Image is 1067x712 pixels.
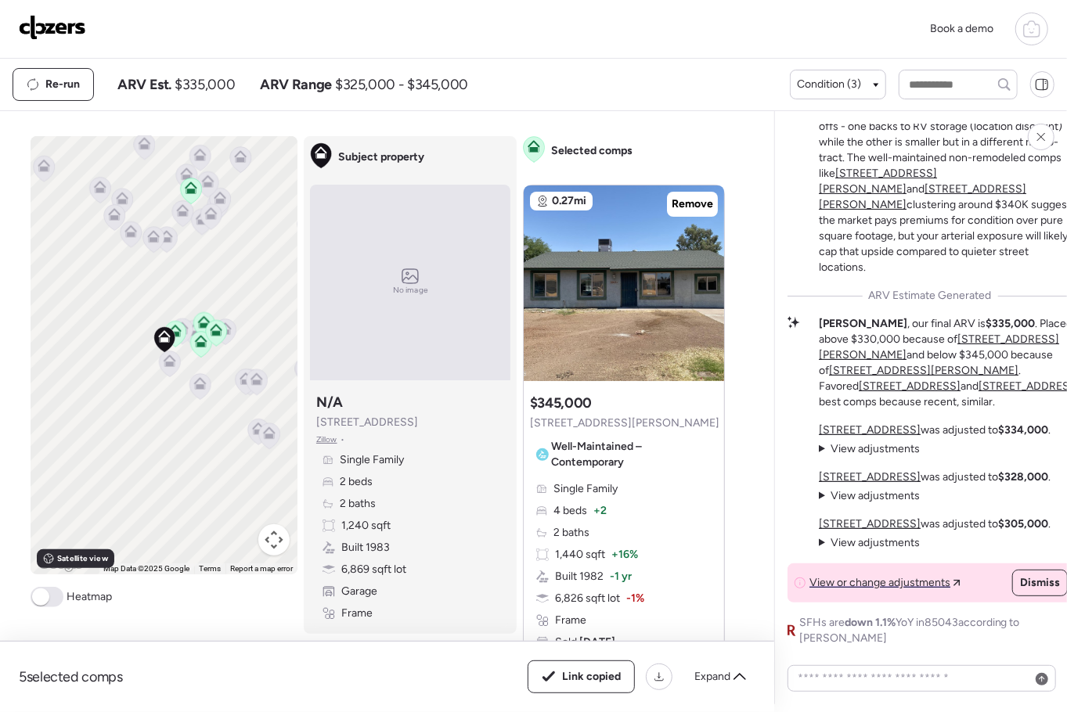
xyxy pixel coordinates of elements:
summary: View adjustments [819,488,920,504]
strong: $305,000 [998,517,1048,530]
span: ARV Estimate Generated [869,288,992,304]
span: 2 baths [553,525,589,541]
span: View adjustments [831,442,920,455]
span: down 1.1% [845,616,896,629]
strong: $334,000 [998,423,1048,437]
span: Link copied [562,669,621,685]
span: Expand [694,669,730,685]
span: View adjustments [831,489,920,502]
a: [STREET_ADDRESS] [819,423,921,437]
summary: View adjustments [819,441,920,457]
span: 4 beds [553,503,587,519]
span: $325,000 - $345,000 [335,75,468,94]
button: Map camera controls [258,524,290,556]
span: [STREET_ADDRESS] [316,415,418,430]
strong: $328,000 [998,470,1048,484]
span: Zillow [316,433,337,446]
span: -1 yr [610,569,632,584]
span: 2 baths [340,496,376,512]
span: Well-Maintained – Contemporary [552,439,713,470]
span: 6,869 sqft lot [341,562,406,577]
span: ARV Est. [117,75,171,94]
a: View or change adjustments [809,575,961,591]
p: was adjusted to . [819,469,1051,485]
span: Garage [341,584,377,599]
span: Book a demo [930,22,993,35]
span: 0.27mi [552,193,586,209]
span: Sold [555,635,615,650]
a: [STREET_ADDRESS] [819,517,921,530]
span: Single Family [340,452,404,468]
summary: View adjustments [819,535,920,551]
span: Frame [555,613,586,628]
a: [STREET_ADDRESS][PERSON_NAME] [819,167,937,196]
span: • [341,433,344,446]
span: Selected comps [551,143,633,159]
span: Dismiss [1020,575,1060,591]
a: Report a map error [230,564,293,573]
span: Built 1983 [341,540,390,556]
span: + 16% [611,547,638,563]
h3: $345,000 [530,394,592,412]
a: [STREET_ADDRESS][PERSON_NAME] [829,364,1018,377]
strong: $335,000 [986,317,1035,330]
span: $335,000 [175,75,235,94]
span: -1% [626,591,644,606]
span: [DATE] [577,635,615,649]
p: was adjusted to . [819,423,1051,438]
span: 6,826 sqft lot [555,591,620,606]
h3: N/A [316,393,343,412]
span: Heatmap [67,589,112,605]
span: [STREET_ADDRESS][PERSON_NAME] [530,415,719,431]
a: [STREET_ADDRESS] [859,379,961,393]
span: Satellite view [57,552,107,565]
span: Remove [672,196,713,212]
a: [STREET_ADDRESS] [819,470,921,484]
a: Open this area in Google Maps (opens a new window) [34,554,86,574]
img: Google [34,554,86,574]
span: No image [393,284,427,297]
span: 1,240 sqft [341,518,391,534]
a: Terms (opens in new tab) [199,564,221,573]
span: Re-run [45,77,80,92]
span: 2 beds [340,474,373,490]
span: Subject property [338,149,424,165]
span: + 2 [593,503,607,519]
span: Built 1982 [555,569,604,584]
span: View or change adjustments [809,575,950,591]
span: 5 selected comps [19,667,123,686]
strong: [PERSON_NAME] [819,317,907,330]
p: was adjusted to . [819,516,1051,532]
span: 1,440 sqft [555,547,605,563]
span: Condition (3) [797,77,861,92]
span: Frame [341,606,373,621]
span: ARV Range [260,75,332,94]
img: Logo [19,15,86,40]
span: Single Family [553,481,618,497]
span: Map Data ©2025 Google [103,564,189,573]
span: View adjustments [831,536,920,549]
